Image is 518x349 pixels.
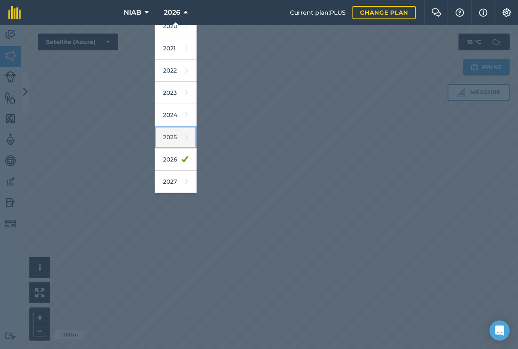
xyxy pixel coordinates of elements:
a: Change plan [352,6,416,19]
a: 2024 [155,104,197,126]
span: 2026 [164,8,180,18]
span: Current plan : PLUS [290,8,346,17]
img: A question mark icon [455,8,465,17]
img: Two speech bubbles overlapping with the left bubble in the forefront [431,8,441,17]
a: 2023 [155,82,197,104]
a: 2027 [155,171,197,193]
img: fieldmargin Logo [8,6,21,19]
img: A cog icon [502,8,512,17]
a: 2026 [155,148,197,171]
span: NIAB [124,8,141,18]
a: 2020 [155,15,197,37]
a: 2021 [155,37,197,60]
a: 2022 [155,60,197,82]
a: 2025 [155,126,197,148]
div: Open Intercom Messenger [490,320,510,341]
img: svg+xml;base64,PHN2ZyB4bWxucz0iaHR0cDovL3d3dy53My5vcmcvMjAwMC9zdmciIHdpZHRoPSIxNyIgaGVpZ2h0PSIxNy... [479,8,487,18]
